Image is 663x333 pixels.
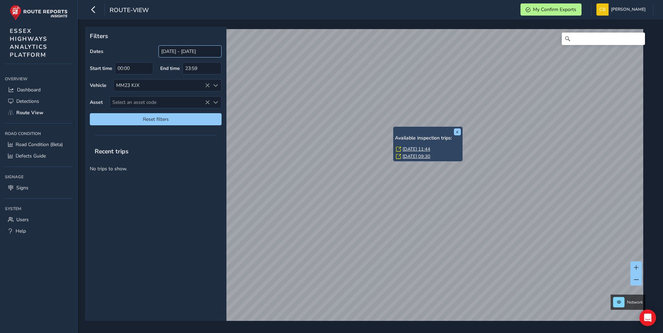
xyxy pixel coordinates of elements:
img: rr logo [10,5,68,20]
a: [DATE] 11:44 [403,146,430,152]
img: diamond-layout [596,3,609,16]
a: Signs [5,182,72,193]
a: Dashboard [5,84,72,96]
p: No trips to show. [85,160,226,177]
span: Select an asset code [110,97,210,108]
a: Users [5,214,72,225]
h6: Available inspection trips: [395,135,461,141]
span: Route View [16,109,43,116]
input: Search [562,33,645,45]
span: Dashboard [17,87,41,93]
div: Road Condition [5,128,72,139]
span: Users [16,216,29,223]
span: Network [627,299,643,305]
label: Asset [90,99,103,106]
button: x [454,128,461,135]
a: Help [5,225,72,237]
div: Select an asset code [210,97,221,108]
div: Overview [5,74,72,84]
a: Route View [5,107,72,118]
span: Road Condition (Beta) [16,141,63,148]
p: Filters [90,31,222,40]
span: ESSEX HIGHWAYS ANALYTICS PLATFORM [10,27,48,59]
span: [PERSON_NAME] [611,3,646,16]
div: System [5,204,72,214]
label: Dates [90,48,103,55]
span: Detections [16,98,39,105]
span: Reset filters [95,116,216,123]
span: Recent trips [90,142,134,160]
canvas: Map [87,29,643,329]
button: [PERSON_NAME] [596,3,648,16]
a: Defects Guide [5,150,72,162]
a: [DATE] 09:30 [403,153,430,160]
a: Detections [5,96,72,107]
div: MM23 KJX [114,80,210,91]
span: My Confirm Exports [533,6,576,13]
a: Road Condition (Beta) [5,139,72,150]
label: Vehicle [90,82,106,89]
div: Open Intercom Messenger [639,309,656,326]
span: Defects Guide [16,153,46,159]
label: End time [160,65,180,72]
span: route-view [110,6,149,16]
span: Signs [16,184,28,191]
div: Signage [5,172,72,182]
span: Help [16,228,26,234]
button: My Confirm Exports [520,3,582,16]
button: Reset filters [90,113,222,125]
label: Start time [90,65,112,72]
